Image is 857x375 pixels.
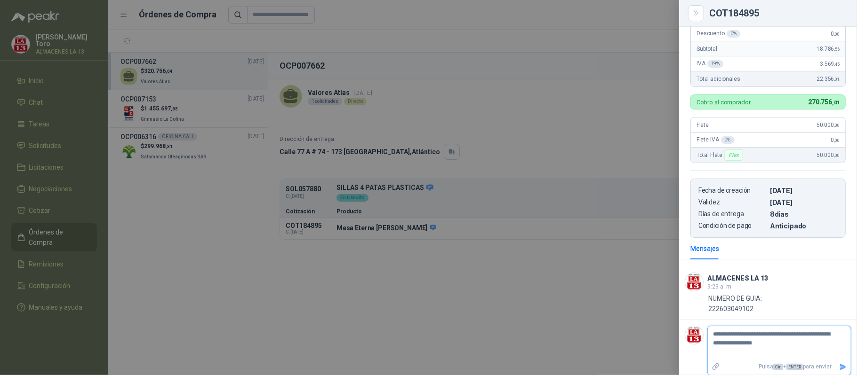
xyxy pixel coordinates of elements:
h3: ALMACENES LA 13 [707,276,768,281]
p: Pulsa + para enviar [724,359,836,375]
p: Validez [698,198,766,206]
span: ,00 [834,31,840,37]
p: 8 dias [770,210,838,218]
span: ,56 [834,47,840,52]
span: ENTER [786,364,803,370]
div: 0 % [727,30,740,38]
span: 0 [831,31,840,37]
img: Company Logo [685,273,703,291]
span: Descuento [697,30,740,38]
div: 19 % [707,60,724,68]
p: Fecha de creación [698,187,766,195]
div: Flex [724,149,743,161]
p: Cobro al comprador [697,99,751,105]
span: Ctrl [773,364,783,370]
span: IVA [697,60,723,68]
p: NUMERO DE GUIA: 222603049102 [708,293,763,314]
span: 50.000 [817,122,840,128]
span: Flete [697,122,709,128]
div: Total adicionales [691,71,845,86]
span: 18.786 [817,46,840,52]
p: Días de entrega [698,210,766,218]
span: Total Flete [697,149,745,161]
span: ,45 [834,62,840,67]
span: 270.756 [808,98,840,106]
label: Adjuntar archivos [708,359,724,375]
span: ,01 [832,100,840,106]
span: ,01 [834,77,840,82]
span: ,00 [834,153,840,158]
p: Anticipado [770,222,838,230]
button: Close [690,8,702,19]
p: [DATE] [770,187,838,195]
div: Mensajes [690,243,719,254]
span: Subtotal [697,46,717,52]
p: [DATE] [770,198,838,206]
span: ,00 [834,123,840,128]
span: ,00 [834,138,840,143]
span: 9:23 a. m. [707,283,733,290]
button: Enviar [835,359,851,375]
p: Condición de pago [698,222,766,230]
span: 3.569 [820,61,840,67]
span: 50.000 [817,152,840,158]
img: Company Logo [685,326,703,344]
span: 0 [831,137,840,143]
span: Flete IVA [697,136,735,144]
div: 0 % [721,136,735,144]
span: 22.356 [817,76,840,82]
div: COT184895 [709,8,846,18]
